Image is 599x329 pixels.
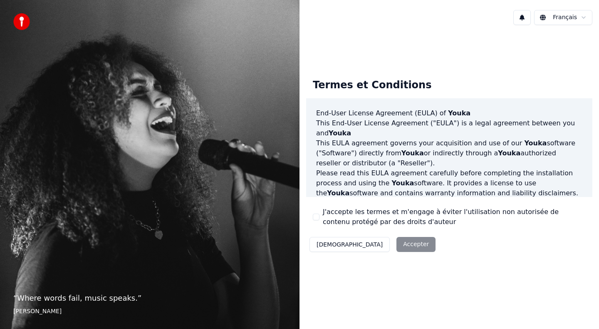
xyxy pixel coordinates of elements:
span: Youka [448,109,470,117]
label: J'accepte les termes et m'engage à éviter l'utilisation non autorisée de contenu protégé par des ... [323,207,586,227]
span: Youka [329,129,351,137]
span: Youka [327,189,349,197]
span: Youka [498,149,520,157]
footer: [PERSON_NAME] [13,307,286,316]
span: Youka [391,179,414,187]
span: Youka [401,149,424,157]
div: Termes et Conditions [306,72,438,99]
p: Please read this EULA agreement carefully before completing the installation process and using th... [316,168,582,198]
p: This EULA agreement governs your acquisition and use of our software ("Software") directly from o... [316,138,582,168]
p: “ Where words fail, music speaks. ” [13,292,286,304]
p: This End-User License Agreement ("EULA") is a legal agreement between you and [316,118,582,138]
span: Youka [524,139,547,147]
h3: End-User License Agreement (EULA) of [316,108,582,118]
img: youka [13,13,30,30]
button: [DEMOGRAPHIC_DATA] [309,237,390,252]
